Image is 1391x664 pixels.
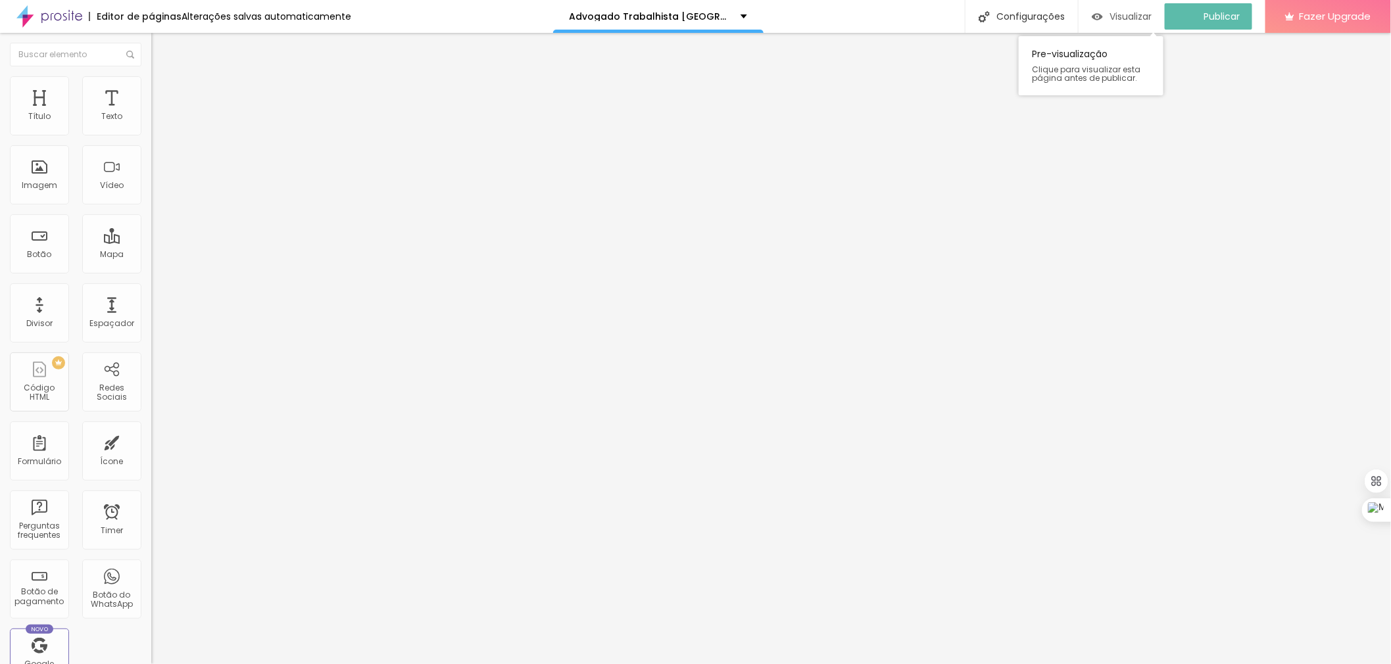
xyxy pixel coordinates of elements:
[1032,65,1150,82] span: Clique para visualizar esta página antes de publicar.
[18,457,61,466] div: Formulário
[89,12,182,21] div: Editor de páginas
[182,12,351,21] div: Alterações salvas automaticamente
[85,590,137,609] div: Botão do WhatsApp
[126,51,134,59] img: Icone
[13,587,65,606] div: Botão de pagamento
[100,181,124,190] div: Vídeo
[1092,11,1103,22] img: view-1.svg
[1110,11,1152,22] span: Visualizar
[1019,36,1163,95] div: Pre-visualização
[28,250,52,259] div: Botão
[101,526,123,535] div: Timer
[101,112,122,121] div: Texto
[1204,11,1240,22] span: Publicar
[26,625,54,634] div: Novo
[22,181,57,190] div: Imagem
[26,319,53,328] div: Divisor
[13,383,65,402] div: Código HTML
[1079,3,1165,30] button: Visualizar
[1165,3,1252,30] button: Publicar
[28,112,51,121] div: Título
[85,383,137,402] div: Redes Sociais
[89,319,134,328] div: Espaçador
[1300,11,1371,22] span: Fazer Upgrade
[100,250,124,259] div: Mapa
[979,11,990,22] img: Icone
[570,12,731,21] p: Advogado Trabalhista [GEOGRAPHIC_DATA] SP
[10,43,141,66] input: Buscar elemento
[13,521,65,540] div: Perguntas frequentes
[151,33,1391,664] iframe: Editor
[101,457,124,466] div: Ícone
